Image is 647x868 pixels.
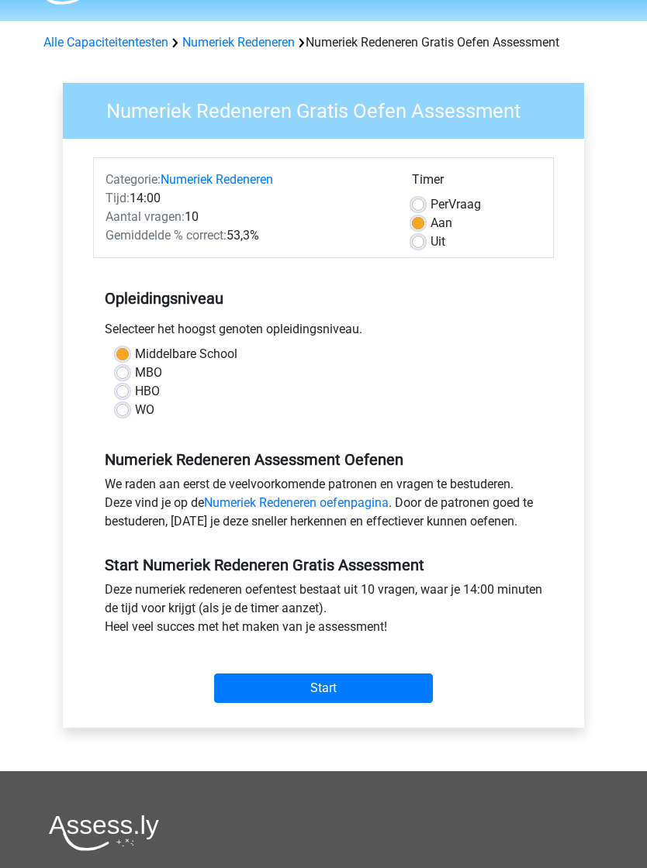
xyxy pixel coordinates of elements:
[204,495,389,510] a: Numeriek Redeneren oefenpagina
[106,228,227,243] span: Gemiddelde % correct:
[106,191,130,205] span: Tijd:
[94,189,400,208] div: 14:00
[106,172,161,187] span: Categorie:
[106,209,185,224] span: Aantal vragen:
[135,382,160,401] label: HBO
[105,450,542,469] h5: Numeriek Redeneren Assessment Oefenen
[93,475,554,537] div: We raden aan eerst de veelvoorkomende patronen en vragen te bestuderen. Deze vind je op de . Door...
[93,320,554,345] div: Selecteer het hoogst genoten opleidingsniveau.
[412,170,541,195] div: Timer
[94,226,400,245] div: 53,3%
[105,283,542,314] h5: Opleidingsniveau
[94,208,400,226] div: 10
[105,556,542,574] h5: Start Numeriek Redeneren Gratis Assessment
[93,580,554,642] div: Deze numeriek redeneren oefentest bestaat uit 10 vragen, waar je 14:00 minuten de tijd voor krijg...
[214,673,433,703] input: Start
[431,195,481,214] label: Vraag
[431,214,452,232] label: Aan
[431,197,448,212] span: Per
[135,345,237,363] label: Middelbare School
[88,93,573,123] h3: Numeriek Redeneren Gratis Oefen Assessment
[135,363,162,382] label: MBO
[37,33,610,52] div: Numeriek Redeneren Gratis Oefen Assessment
[135,401,154,419] label: WO
[161,172,273,187] a: Numeriek Redeneren
[43,35,168,50] a: Alle Capaciteitentesten
[49,815,159,851] img: Assessly logo
[182,35,295,50] a: Numeriek Redeneren
[431,232,445,251] label: Uit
